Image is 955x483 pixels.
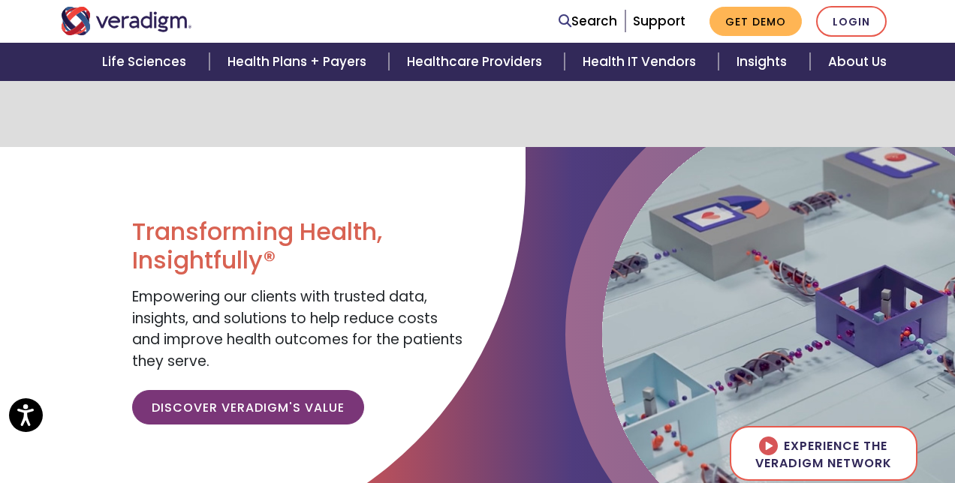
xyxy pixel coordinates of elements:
a: Insights [719,43,809,81]
a: Login [816,6,887,37]
h1: Transforming Health, Insightfully® [132,217,466,275]
img: Veradigm logo [61,7,192,35]
a: Get Demo [709,7,802,36]
a: Support [633,12,685,30]
a: Healthcare Providers [389,43,565,81]
a: About Us [810,43,905,81]
a: Health IT Vendors [565,43,719,81]
a: Discover Veradigm's Value [132,390,364,424]
a: Health Plans + Payers [209,43,389,81]
a: Life Sciences [84,43,209,81]
a: Search [559,11,617,31]
span: Empowering our clients with trusted data, insights, and solutions to help reduce costs and improv... [132,286,462,371]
